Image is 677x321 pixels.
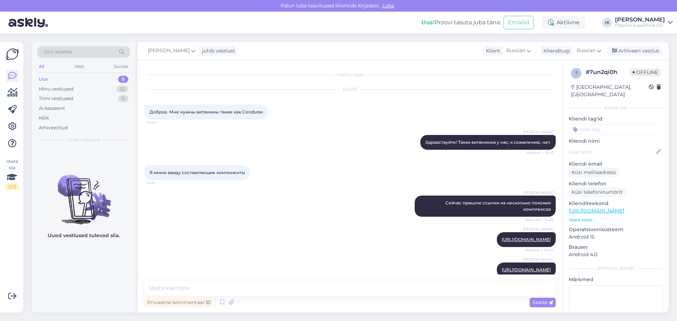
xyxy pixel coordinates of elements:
[608,46,662,56] div: Arhiveeri vestlus
[569,115,663,123] p: Kliendi tag'id
[39,95,73,102] div: Tiimi vestlused
[421,18,501,27] div: Proovi tasuta juba täna:
[6,184,18,190] div: 2 / 3
[569,124,663,135] input: Lisa tag
[577,47,596,55] span: Russian
[525,247,554,253] span: Nähtud ✓ 10:44
[48,232,120,239] p: Uued vestlused tulevad siia.
[506,47,525,55] span: Russian
[569,105,663,111] div: Kliendi info
[526,150,554,155] span: Nähtud ✓ 10:41
[569,208,624,214] a: [URL][DOMAIN_NAME]
[569,168,619,177] div: Küsi meiliaadressi
[569,148,655,156] input: Lisa nimi
[145,86,556,93] div: [DATE]
[445,200,552,212] span: Сейчас пришлю ссылки на несколько похожих комплексов
[483,47,500,55] div: Klient
[569,226,663,233] p: Operatsioonisüsteem
[615,23,665,28] div: Fitpoint Superfood OÜ
[39,124,68,131] div: Arhiveeritud
[602,18,612,27] div: IK
[39,76,48,83] div: Uus
[502,267,551,272] a: [URL][DOMAIN_NAME]
[569,217,663,223] p: Vaata edasi ...
[116,86,128,93] div: 32
[523,257,554,262] span: [PERSON_NAME]
[569,251,663,258] p: Android 4.0
[542,16,585,29] div: Aktiivne
[541,47,571,55] div: Klienditugi
[502,237,551,242] a: [URL][DOMAIN_NAME]
[523,190,554,195] span: [PERSON_NAME]
[199,47,235,55] div: juhib vestlust
[630,68,661,76] span: Offline
[569,200,663,207] p: Klienditeekond
[569,137,663,145] p: Kliendi nimi
[32,162,135,226] img: No chats
[148,47,190,55] span: [PERSON_NAME]
[615,17,673,28] a: [PERSON_NAME]Fitpoint Superfood OÜ
[421,19,435,26] b: Uus!
[150,109,263,115] span: Доброе. Мне нужны витамины такие как Condurax
[571,84,649,98] div: [GEOGRAPHIC_DATA], [GEOGRAPHIC_DATA]
[569,187,626,197] div: Küsi telefoninumbrit
[39,115,49,122] div: Kõik
[523,227,554,232] span: [PERSON_NAME]
[44,48,72,56] span: Otsi kliente
[569,180,663,187] p: Kliendi telefon
[523,129,554,135] span: [PERSON_NAME]
[150,170,245,175] span: Я имею ввиду составляющие компоненты
[118,76,128,83] div: 0
[569,243,663,251] p: Brauser
[526,217,554,222] span: Nähtud ✓ 10:43
[145,72,556,78] div: Vestlus algas
[39,105,65,112] div: AI Assistent
[67,137,100,143] span: Uued vestlused
[145,298,213,307] div: Privaatne kommentaar
[380,2,396,9] span: Luba
[586,68,630,76] div: # 7un2qi0h
[147,180,173,186] span: 10:41
[37,62,45,71] div: All
[425,140,551,145] span: Здравствуйте! Таких витаминов у нас, к сожалению, нет.
[147,120,173,125] span: 10:40
[569,160,663,168] p: Kliendi email
[532,299,553,305] span: Saada
[6,158,18,190] div: Vaata siia
[569,276,663,283] p: Märkmed
[112,62,130,71] div: Socials
[6,48,19,61] img: Askly Logo
[569,265,663,272] div: [PERSON_NAME]
[575,70,578,76] span: 7
[39,86,74,93] div: Minu vestlused
[73,62,85,71] div: Web
[504,16,534,29] button: Emailid
[615,17,665,23] div: [PERSON_NAME]
[118,95,128,102] div: 0
[569,233,663,241] p: Android 15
